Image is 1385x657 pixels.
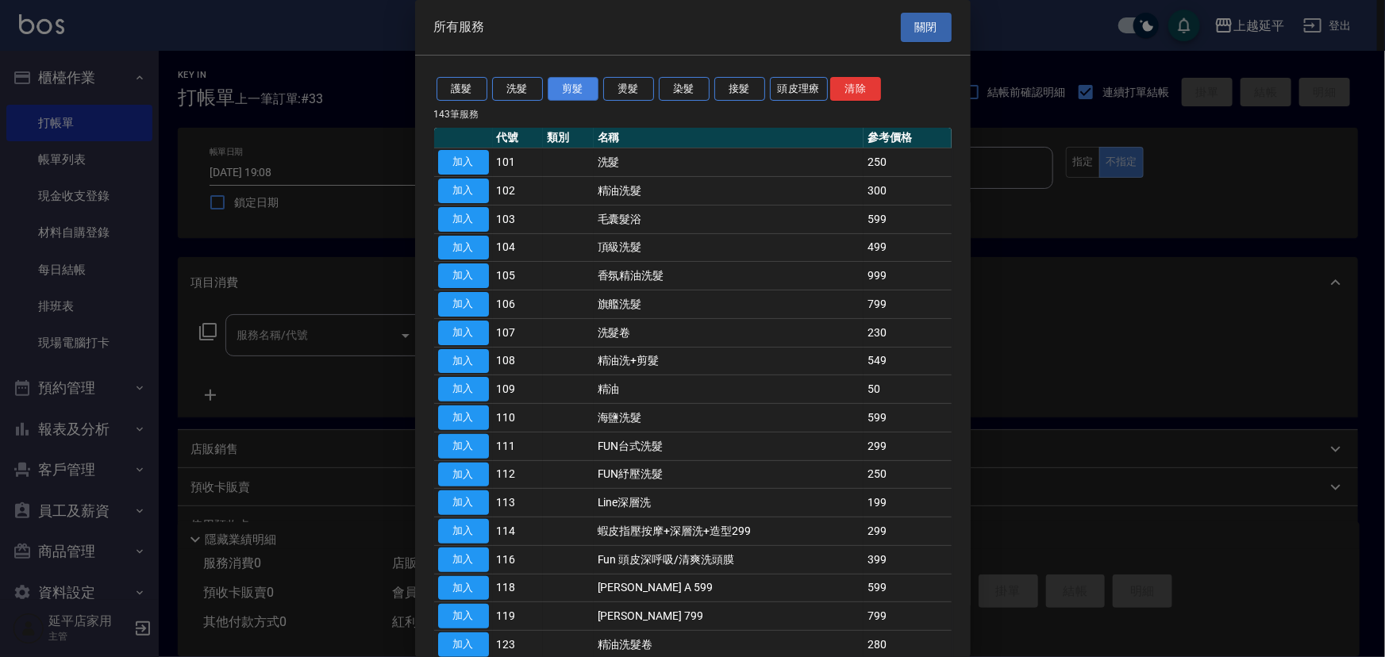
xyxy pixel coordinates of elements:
[594,404,864,432] td: 海鹽洗髮
[594,177,864,206] td: 精油洗髮
[864,574,951,602] td: 599
[438,292,489,317] button: 加入
[438,547,489,572] button: 加入
[493,148,544,177] td: 101
[493,128,544,148] th: 代號
[594,290,864,319] td: 旗艦洗髮
[594,233,864,262] td: 頂級洗髮
[659,77,710,102] button: 染髮
[864,262,951,290] td: 999
[864,404,951,432] td: 599
[594,318,864,347] td: 洗髮卷
[438,490,489,515] button: 加入
[493,375,544,404] td: 109
[864,233,951,262] td: 499
[594,375,864,404] td: 精油
[493,177,544,206] td: 102
[548,77,598,102] button: 剪髮
[438,519,489,544] button: 加入
[438,236,489,260] button: 加入
[434,19,485,35] span: 所有服務
[493,517,544,546] td: 114
[493,460,544,489] td: 112
[438,263,489,288] button: 加入
[770,77,829,102] button: 頭皮理療
[493,545,544,574] td: 116
[594,432,864,460] td: FUN台式洗髮
[438,207,489,232] button: 加入
[594,602,864,631] td: [PERSON_NAME] 799
[438,434,489,459] button: 加入
[714,77,765,102] button: 接髮
[864,545,951,574] td: 399
[438,377,489,401] button: 加入
[594,262,864,290] td: 香氛精油洗髮
[493,318,544,347] td: 107
[594,574,864,602] td: [PERSON_NAME] A 599
[434,107,952,121] p: 143 筆服務
[864,347,951,375] td: 549
[438,321,489,345] button: 加入
[594,489,864,517] td: Line深層洗
[438,179,489,203] button: 加入
[493,602,544,631] td: 119
[864,128,951,148] th: 參考價格
[493,233,544,262] td: 104
[864,205,951,233] td: 599
[543,128,594,148] th: 類別
[493,489,544,517] td: 113
[901,13,952,42] button: 關閉
[594,347,864,375] td: 精油洗+剪髮
[493,290,544,319] td: 106
[492,77,543,102] button: 洗髮
[493,347,544,375] td: 108
[830,77,881,102] button: 清除
[493,404,544,432] td: 110
[438,463,489,487] button: 加入
[493,432,544,460] td: 111
[493,205,544,233] td: 103
[438,150,489,175] button: 加入
[864,375,951,404] td: 50
[594,148,864,177] td: 洗髮
[594,128,864,148] th: 名稱
[438,349,489,374] button: 加入
[438,632,489,657] button: 加入
[438,604,489,628] button: 加入
[438,405,489,430] button: 加入
[864,177,951,206] td: 300
[603,77,654,102] button: 燙髮
[493,262,544,290] td: 105
[594,460,864,489] td: FUN紓壓洗髮
[864,460,951,489] td: 250
[864,517,951,546] td: 299
[594,205,864,233] td: 毛囊髮浴
[493,574,544,602] td: 118
[864,432,951,460] td: 299
[594,545,864,574] td: Fun 頭皮深呼吸/清爽洗頭膜
[864,290,951,319] td: 799
[594,517,864,546] td: 蝦皮指壓按摩+深層洗+造型299
[864,148,951,177] td: 250
[437,77,487,102] button: 護髮
[438,576,489,601] button: 加入
[864,489,951,517] td: 199
[864,602,951,631] td: 799
[864,318,951,347] td: 230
